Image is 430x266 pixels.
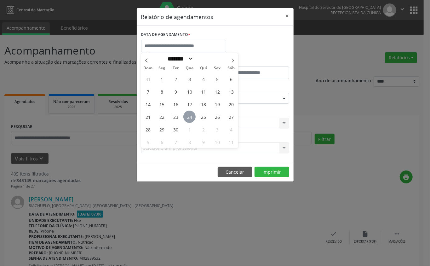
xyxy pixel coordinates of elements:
span: Setembro 24, 2025 [183,111,196,123]
span: Sex [210,66,224,70]
span: Setembro 5, 2025 [211,73,223,85]
span: Setembro 12, 2025 [211,85,223,98]
span: Setembro 22, 2025 [156,111,168,123]
span: Setembro 10, 2025 [183,85,196,98]
span: Outubro 4, 2025 [225,123,237,136]
span: Setembro 29, 2025 [156,123,168,136]
label: DATA DE AGENDAMENTO [141,30,191,40]
span: Seg [155,66,169,70]
span: Setembro 4, 2025 [197,73,209,85]
span: Setembro 7, 2025 [142,85,154,98]
span: Setembro 14, 2025 [142,98,154,110]
span: Setembro 16, 2025 [169,98,182,110]
span: Setembro 13, 2025 [225,85,237,98]
span: Setembro 2, 2025 [169,73,182,85]
span: Outubro 5, 2025 [142,136,154,148]
span: Setembro 21, 2025 [142,111,154,123]
h5: Relatório de agendamentos [141,13,213,21]
button: Imprimir [255,167,289,177]
span: Outubro 7, 2025 [169,136,182,148]
span: Setembro 19, 2025 [211,98,223,110]
span: Outubro 9, 2025 [197,136,209,148]
span: Sáb [224,66,238,70]
input: Year [193,55,214,62]
span: Outubro 11, 2025 [225,136,237,148]
span: Qui [197,66,210,70]
button: Close [281,8,294,24]
span: Outubro 3, 2025 [211,123,223,136]
span: Setembro 15, 2025 [156,98,168,110]
span: Qua [183,66,197,70]
span: Setembro 1, 2025 [156,73,168,85]
button: Cancelar [218,167,252,177]
span: Setembro 30, 2025 [169,123,182,136]
span: Setembro 11, 2025 [197,85,209,98]
span: Setembro 6, 2025 [225,73,237,85]
span: Setembro 18, 2025 [197,98,209,110]
select: Month [165,55,193,62]
label: ATÉ [217,57,289,66]
span: Setembro 3, 2025 [183,73,196,85]
span: Setembro 23, 2025 [169,111,182,123]
span: Outubro 2, 2025 [197,123,209,136]
span: Dom [141,66,155,70]
span: Outubro 1, 2025 [183,123,196,136]
span: Ter [169,66,183,70]
span: Outubro 8, 2025 [183,136,196,148]
span: Setembro 25, 2025 [197,111,209,123]
span: Outubro 10, 2025 [211,136,223,148]
span: Setembro 17, 2025 [183,98,196,110]
span: Setembro 8, 2025 [156,85,168,98]
span: Setembro 9, 2025 [169,85,182,98]
span: Setembro 28, 2025 [142,123,154,136]
span: Agosto 31, 2025 [142,73,154,85]
span: Setembro 27, 2025 [225,111,237,123]
span: Setembro 20, 2025 [225,98,237,110]
span: Setembro 26, 2025 [211,111,223,123]
span: Outubro 6, 2025 [156,136,168,148]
